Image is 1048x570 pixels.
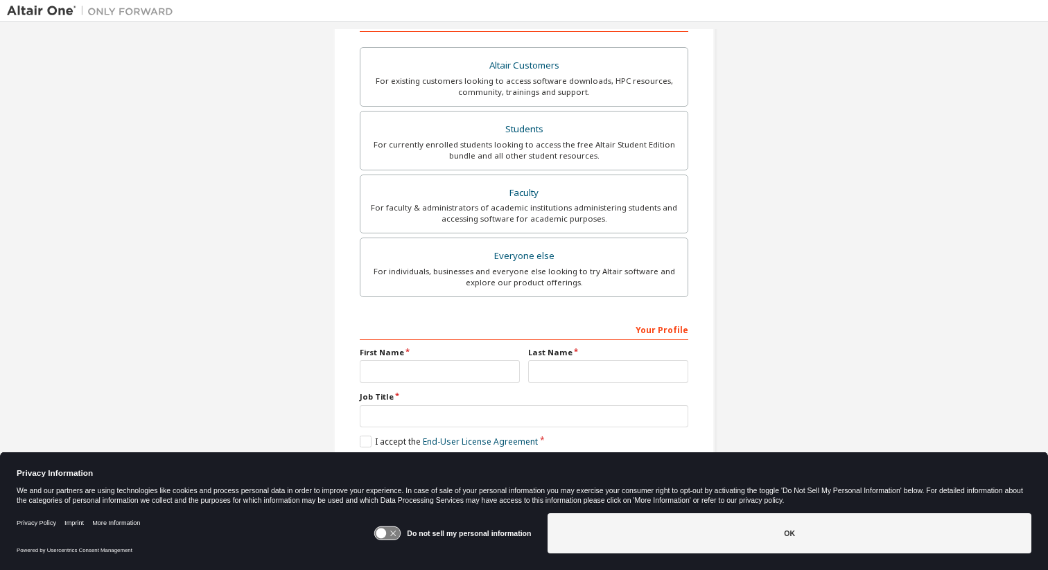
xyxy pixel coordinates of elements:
[369,184,679,203] div: Faculty
[369,247,679,266] div: Everyone else
[7,4,180,18] img: Altair One
[369,266,679,288] div: For individuals, businesses and everyone else looking to try Altair software and explore our prod...
[369,202,679,224] div: For faculty & administrators of academic institutions administering students and accessing softwa...
[360,436,538,447] label: I accept the
[423,436,538,447] a: End-User License Agreement
[360,391,688,402] label: Job Title
[528,347,688,358] label: Last Name
[369,120,679,139] div: Students
[369,56,679,75] div: Altair Customers
[360,347,520,358] label: First Name
[369,139,679,161] div: For currently enrolled students looking to access the free Altair Student Edition bundle and all ...
[369,75,679,98] div: For existing customers looking to access software downloads, HPC resources, community, trainings ...
[360,318,688,340] div: Your Profile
